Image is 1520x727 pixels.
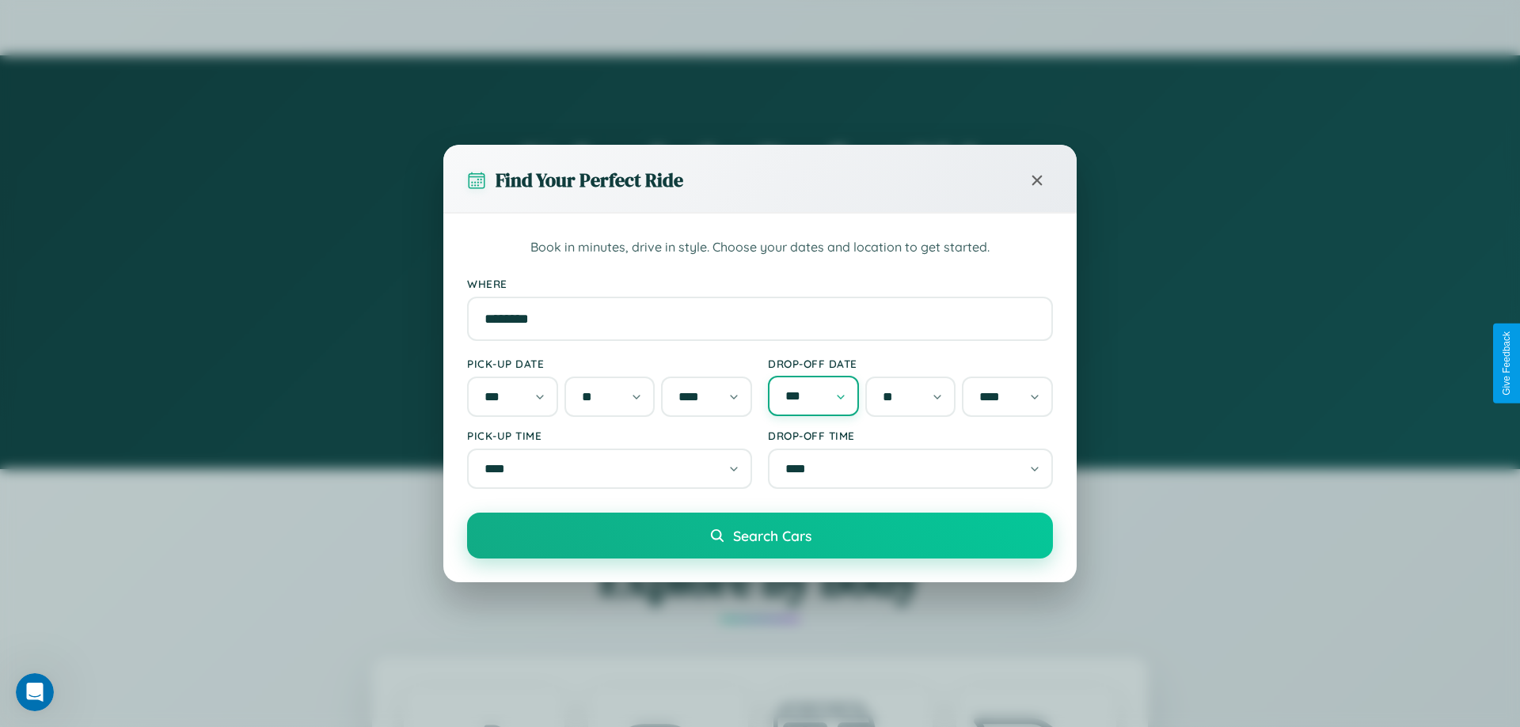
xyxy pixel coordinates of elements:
button: Search Cars [467,513,1053,559]
label: Where [467,277,1053,290]
label: Pick-up Time [467,429,752,442]
h3: Find Your Perfect Ride [496,167,683,193]
label: Pick-up Date [467,357,752,370]
label: Drop-off Time [768,429,1053,442]
label: Drop-off Date [768,357,1053,370]
span: Search Cars [733,527,811,544]
p: Book in minutes, drive in style. Choose your dates and location to get started. [467,237,1053,258]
